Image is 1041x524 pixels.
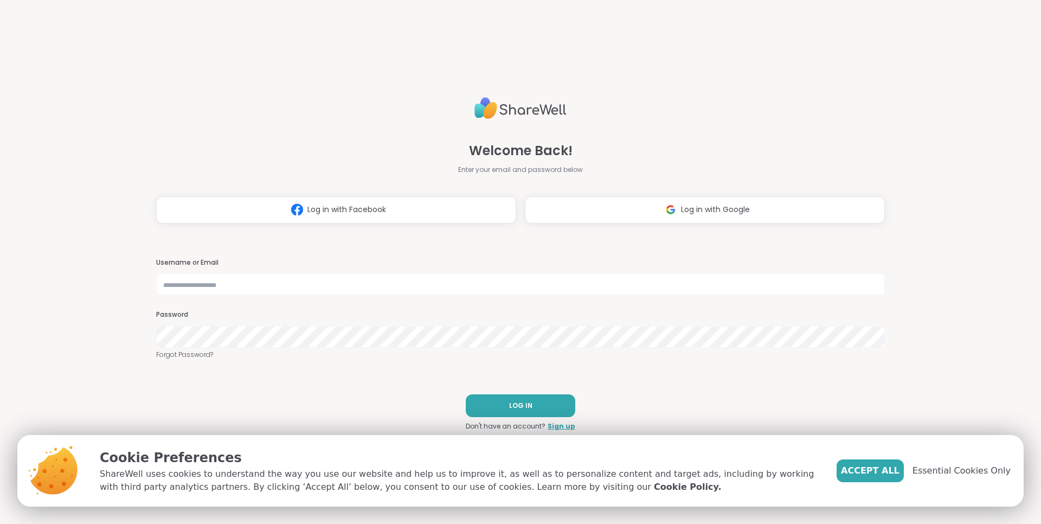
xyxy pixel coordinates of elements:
[509,401,532,411] span: LOG IN
[466,394,575,417] button: LOG IN
[156,258,885,267] h3: Username or Email
[837,459,904,482] button: Accept All
[466,421,545,431] span: Don't have an account?
[474,93,567,124] img: ShareWell Logo
[681,204,750,215] span: Log in with Google
[654,481,721,494] a: Cookie Policy.
[469,141,573,161] span: Welcome Back!
[660,200,681,220] img: ShareWell Logomark
[841,464,899,477] span: Accept All
[156,350,885,360] a: Forgot Password?
[525,196,885,223] button: Log in with Google
[458,165,583,175] span: Enter your email and password below
[913,464,1011,477] span: Essential Cookies Only
[156,196,516,223] button: Log in with Facebook
[100,468,819,494] p: ShareWell uses cookies to understand the way you use our website and help us to improve it, as we...
[548,421,575,431] a: Sign up
[307,204,386,215] span: Log in with Facebook
[156,310,885,319] h3: Password
[100,448,819,468] p: Cookie Preferences
[287,200,307,220] img: ShareWell Logomark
